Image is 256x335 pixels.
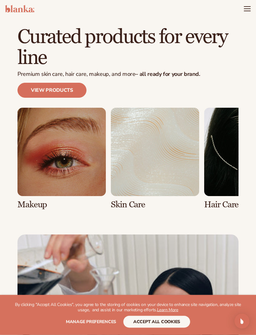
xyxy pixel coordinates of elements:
[123,316,190,328] button: accept all cookies
[17,27,239,69] h2: Curated products for every line
[12,302,244,313] p: By clicking "Accept All Cookies", you agree to the storing of cookies on your device to enhance s...
[66,319,116,325] span: Manage preferences
[135,71,200,78] strong: – all ready for your brand.
[17,108,106,210] div: 1 / 8
[157,307,178,313] a: Learn More
[17,83,86,98] a: View products
[5,5,34,12] img: logo
[17,71,239,78] p: Premium skin care, hair care, makeup, and more
[234,314,249,329] div: Open Intercom Messenger
[111,108,199,210] div: 2 / 8
[244,5,251,12] summary: Menu
[66,316,116,328] button: Manage preferences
